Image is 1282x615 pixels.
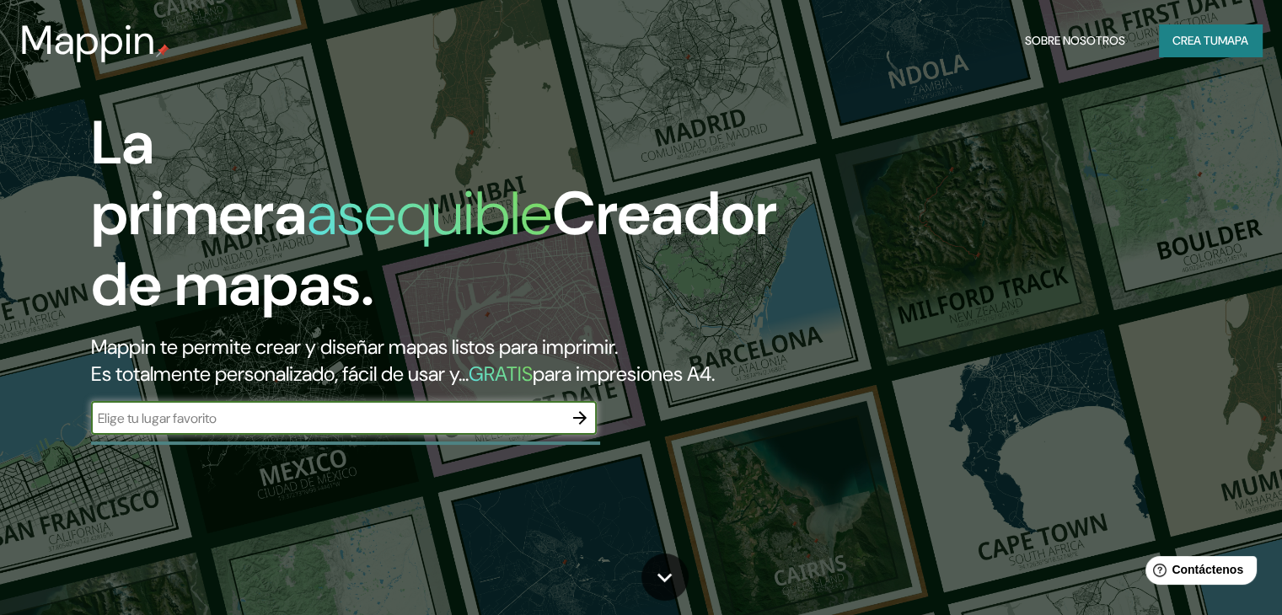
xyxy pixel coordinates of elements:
font: La primera [91,104,307,253]
input: Elige tu lugar favorito [91,409,563,428]
font: Crea tu [1172,33,1218,48]
img: pin de mapeo [156,44,169,57]
font: Sobre nosotros [1025,33,1125,48]
font: Mappin te permite crear y diseñar mapas listos para imprimir. [91,334,618,360]
iframe: Lanzador de widgets de ayuda [1132,549,1263,596]
font: Mappin [20,13,156,67]
button: Crea tumapa [1159,24,1262,56]
font: para impresiones A4. [533,361,715,387]
font: Es totalmente personalizado, fácil de usar y... [91,361,469,387]
font: Creador de mapas. [91,174,777,324]
font: asequible [307,174,552,253]
button: Sobre nosotros [1018,24,1132,56]
font: mapa [1218,33,1248,48]
font: GRATIS [469,361,533,387]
